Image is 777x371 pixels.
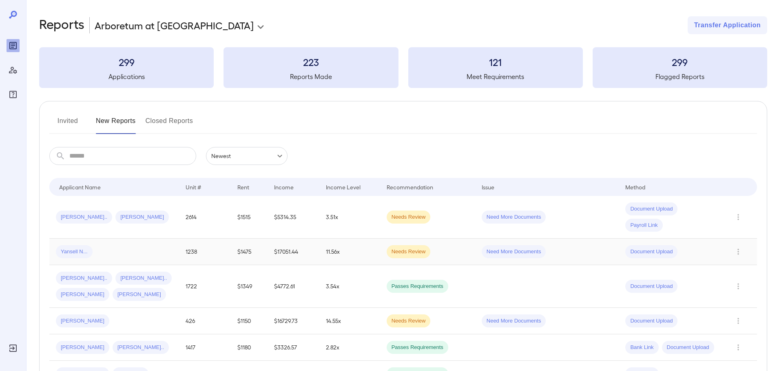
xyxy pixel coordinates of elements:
[179,196,231,239] td: 2614
[625,205,677,213] span: Document Upload
[625,283,677,290] span: Document Upload
[224,55,398,68] h3: 223
[326,182,361,192] div: Income Level
[319,196,380,239] td: 3.51x
[186,182,201,192] div: Unit #
[732,280,745,293] button: Row Actions
[482,248,546,256] span: Need More Documents
[482,213,546,221] span: Need More Documents
[732,211,745,224] button: Row Actions
[274,182,294,192] div: Income
[662,344,714,351] span: Document Upload
[96,114,136,134] button: New Reports
[268,239,319,265] td: $17051.44
[319,308,380,334] td: 14.55x
[408,72,583,81] h5: Meet Requirements
[387,344,448,351] span: Passes Requirements
[231,239,267,265] td: $1475
[56,291,109,299] span: [PERSON_NAME]
[732,341,745,354] button: Row Actions
[56,274,112,282] span: [PERSON_NAME]..
[688,16,767,34] button: Transfer Application
[39,72,214,81] h5: Applications
[49,114,86,134] button: Invited
[56,344,109,351] span: [PERSON_NAME]
[319,334,380,361] td: 2.82x
[7,88,20,101] div: FAQ
[408,55,583,68] h3: 121
[95,19,254,32] p: Arboretum at [GEOGRAPHIC_DATA]
[56,213,112,221] span: [PERSON_NAME]..
[39,55,214,68] h3: 299
[146,114,193,134] button: Closed Reports
[387,248,431,256] span: Needs Review
[482,182,495,192] div: Issue
[268,334,319,361] td: $3326.57
[7,342,20,355] div: Log Out
[237,182,250,192] div: Rent
[206,147,288,165] div: Newest
[625,317,677,325] span: Document Upload
[56,317,109,325] span: [PERSON_NAME]
[231,265,267,308] td: $1349
[39,16,84,34] h2: Reports
[593,72,767,81] h5: Flagged Reports
[224,72,398,81] h5: Reports Made
[39,47,767,88] summary: 299Applications223Reports Made121Meet Requirements299Flagged Reports
[482,317,546,325] span: Need More Documents
[732,314,745,327] button: Row Actions
[7,39,20,52] div: Reports
[268,196,319,239] td: $5314.35
[231,308,267,334] td: $1150
[231,334,267,361] td: $1180
[179,265,231,308] td: 1722
[56,248,93,256] span: Yansell N...
[387,283,448,290] span: Passes Requirements
[115,213,169,221] span: [PERSON_NAME]
[625,222,662,229] span: Payroll Link
[593,55,767,68] h3: 299
[387,182,433,192] div: Recommendation
[179,308,231,334] td: 426
[625,248,677,256] span: Document Upload
[732,245,745,258] button: Row Actions
[625,344,658,351] span: Bank Link
[319,265,380,308] td: 3.54x
[179,334,231,361] td: 1417
[59,182,101,192] div: Applicant Name
[115,274,172,282] span: [PERSON_NAME]..
[113,344,169,351] span: [PERSON_NAME]..
[179,239,231,265] td: 1238
[625,182,645,192] div: Method
[387,317,431,325] span: Needs Review
[268,308,319,334] td: $16729.73
[268,265,319,308] td: $4772.61
[387,213,431,221] span: Needs Review
[231,196,267,239] td: $1515
[319,239,380,265] td: 11.56x
[7,64,20,77] div: Manage Users
[113,291,166,299] span: [PERSON_NAME]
